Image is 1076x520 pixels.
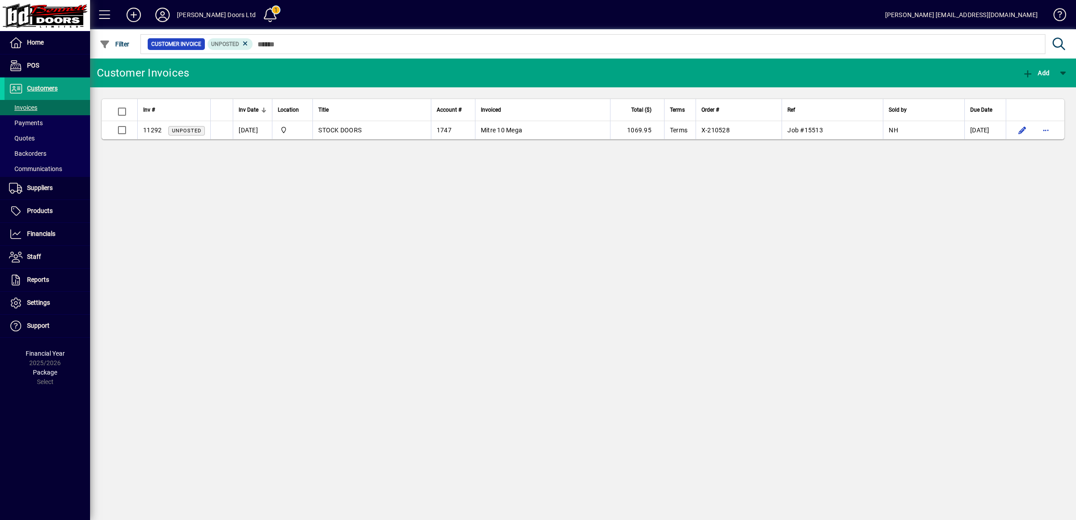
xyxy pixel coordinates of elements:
span: Inv Date [239,105,258,115]
span: Settings [27,299,50,306]
div: Invoiced [481,105,605,115]
div: Customer Invoices [97,66,189,80]
button: Add [1020,65,1052,81]
div: Inv Date [239,105,267,115]
span: Financials [27,230,55,237]
span: Account # [437,105,461,115]
span: Quotes [9,135,35,142]
span: Reports [27,276,49,283]
span: POS [27,62,39,69]
span: NH [889,127,898,134]
a: Support [5,315,90,337]
a: Backorders [5,146,90,161]
span: Inv # [143,105,155,115]
div: Total ($) [616,105,660,115]
span: Order # [701,105,719,115]
a: Settings [5,292,90,314]
span: Job #15513 [787,127,823,134]
a: Home [5,32,90,54]
span: Suppliers [27,184,53,191]
span: Payments [9,119,43,127]
div: Ref [787,105,877,115]
a: Communications [5,161,90,176]
span: Filter [99,41,130,48]
div: Due Date [970,105,1000,115]
span: Ref [787,105,795,115]
span: Title [318,105,329,115]
a: Invoices [5,100,90,115]
div: Location [278,105,307,115]
span: Terms [670,127,687,134]
span: Products [27,207,53,214]
div: Title [318,105,425,115]
a: Products [5,200,90,222]
a: Suppliers [5,177,90,199]
span: Unposted [211,41,239,47]
td: [DATE] [964,121,1006,139]
span: Sold by [889,105,907,115]
span: Invoiced [481,105,501,115]
span: Add [1022,69,1049,77]
span: X-210528 [701,127,730,134]
span: Customer Invoice [151,40,201,49]
a: Financials [5,223,90,245]
span: Unposted [172,128,201,134]
a: Payments [5,115,90,131]
button: Profile [148,7,177,23]
span: Support [27,322,50,329]
span: Bennett Doors Ltd [278,125,307,135]
span: Financial Year [26,350,65,357]
a: Staff [5,246,90,268]
div: Account # [437,105,470,115]
span: Due Date [970,105,992,115]
a: Knowledge Base [1047,2,1065,31]
span: Home [27,39,44,46]
button: More options [1039,123,1053,137]
div: [PERSON_NAME] [EMAIL_ADDRESS][DOMAIN_NAME] [885,8,1038,22]
div: Order # [701,105,776,115]
button: Filter [97,36,132,52]
a: POS [5,54,90,77]
span: Backorders [9,150,46,157]
span: Invoices [9,104,37,111]
div: [PERSON_NAME] Doors Ltd [177,8,256,22]
span: Mitre 10 Mega [481,127,522,134]
mat-chip: Customer Invoice Status: Unposted [208,38,253,50]
a: Reports [5,269,90,291]
span: 1747 [437,127,452,134]
span: 11292 [143,127,162,134]
span: Customers [27,85,58,92]
span: Staff [27,253,41,260]
td: 1069.95 [610,121,664,139]
span: Location [278,105,299,115]
span: STOCK DOORS [318,127,362,134]
span: Package [33,369,57,376]
button: Edit [1015,123,1030,137]
button: Add [119,7,148,23]
td: [DATE] [233,121,272,139]
div: Inv # [143,105,205,115]
span: Communications [9,165,62,172]
a: Quotes [5,131,90,146]
div: Sold by [889,105,959,115]
span: Terms [670,105,685,115]
span: Total ($) [631,105,651,115]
